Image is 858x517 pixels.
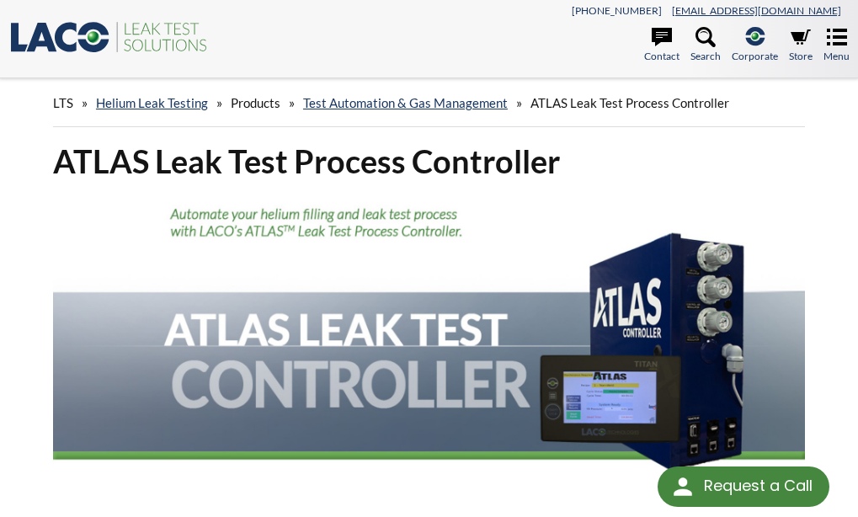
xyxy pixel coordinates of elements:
span: LTS [53,95,73,110]
a: Contact [644,27,679,64]
div: » » » » [53,79,805,127]
a: Search [690,27,721,64]
a: Menu [823,27,850,64]
a: [PHONE_NUMBER] [572,4,662,17]
span: Corporate [732,48,778,64]
a: Test Automation & Gas Management [303,95,508,110]
span: ATLAS Leak Test Process Controller [530,95,729,110]
a: [EMAIL_ADDRESS][DOMAIN_NAME] [672,4,841,17]
img: round button [669,473,696,500]
h1: ATLAS Leak Test Process Controller [53,141,805,182]
img: Header showing an ATLAS controller [53,195,805,496]
div: Request a Call [704,466,813,505]
div: Request a Call [658,466,829,507]
a: Store [789,27,813,64]
a: Helium Leak Testing [96,95,208,110]
span: Products [231,95,280,110]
